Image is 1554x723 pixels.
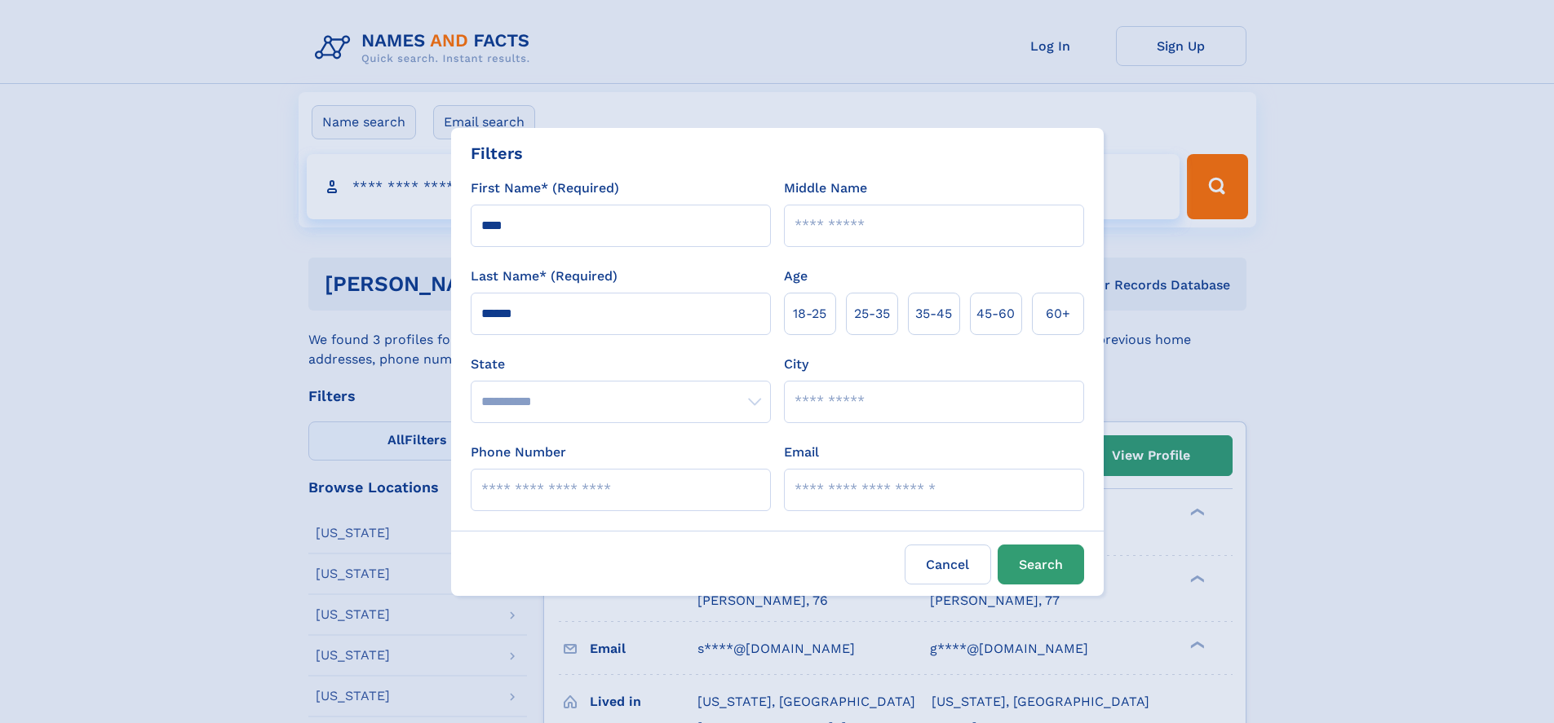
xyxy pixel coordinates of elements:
span: 18‑25 [793,304,826,324]
label: City [784,355,808,374]
span: 35‑45 [915,304,952,324]
span: 60+ [1046,304,1070,324]
label: First Name* (Required) [471,179,619,198]
label: State [471,355,771,374]
label: Age [784,267,808,286]
span: 45‑60 [976,304,1015,324]
button: Search [998,544,1084,584]
span: 25‑35 [854,304,890,324]
label: Cancel [905,544,991,584]
div: Filters [471,141,523,165]
label: Middle Name [784,179,867,198]
label: Email [784,443,819,462]
label: Last Name* (Required) [471,267,618,286]
label: Phone Number [471,443,566,462]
